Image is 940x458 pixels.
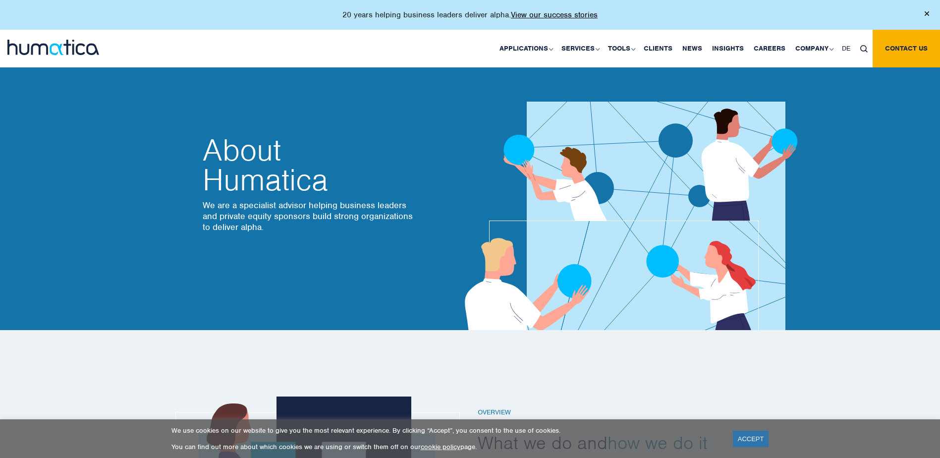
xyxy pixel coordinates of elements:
a: cookie policy [421,443,460,451]
a: View our success stories [511,10,598,20]
p: 20 years helping business leaders deliver alpha. [342,10,598,20]
a: Company [790,30,837,67]
span: About [203,135,416,165]
a: Applications [495,30,556,67]
p: We are a specialist advisor helping business leaders and private equity sponsors build strong org... [203,200,416,232]
a: Contact us [873,30,940,67]
p: We use cookies on our website to give you the most relevant experience. By clicking “Accept”, you... [171,426,720,435]
img: about_banner1 [436,44,825,330]
span: DE [842,44,850,53]
a: DE [837,30,855,67]
img: search_icon [860,45,868,53]
a: News [677,30,707,67]
a: Tools [603,30,639,67]
img: logo [7,40,99,55]
a: Clients [639,30,677,67]
a: ACCEPT [733,431,769,447]
a: Services [556,30,603,67]
p: You can find out more about which cookies we are using or switch them off on our page. [171,443,720,451]
a: Careers [749,30,790,67]
h6: Overview [478,408,745,417]
a: Insights [707,30,749,67]
h2: Humatica [203,135,416,195]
